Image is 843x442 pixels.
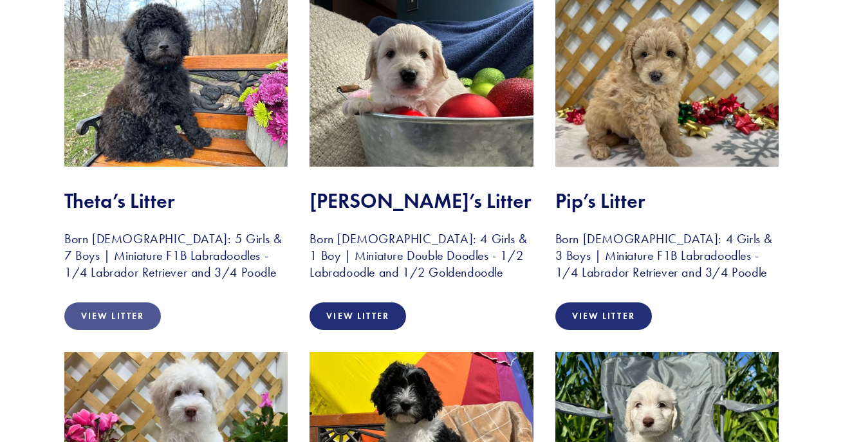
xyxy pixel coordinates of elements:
[64,230,288,281] h3: Born [DEMOGRAPHIC_DATA]: 5 Girls & 7 Boys | Miniature F1B Labradoodles - 1/4 Labrador Retriever a...
[555,302,652,330] a: View Litter
[555,189,779,213] h2: Pip’s Litter
[64,302,161,330] a: View Litter
[310,230,533,281] h3: Born [DEMOGRAPHIC_DATA]: 4 Girls & 1 Boy | Miniature Double Doodles - 1/2 Labradoodle and 1/2 Gol...
[310,189,533,213] h2: [PERSON_NAME]’s Litter
[555,230,779,281] h3: Born [DEMOGRAPHIC_DATA]: 4 Girls & 3 Boys | Miniature F1B Labradoodles - 1/4 Labrador Retriever a...
[64,189,288,213] h2: Theta’s Litter
[310,302,406,330] a: View Litter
